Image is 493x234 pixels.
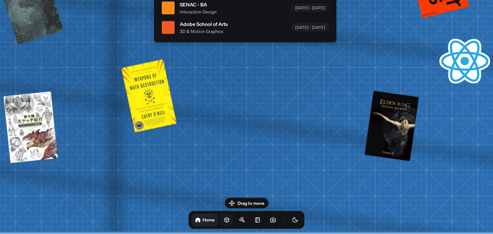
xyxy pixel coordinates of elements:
span: Adobe School of Arts [180,20,228,28]
span: SENAC - BA [180,1,217,8]
div: [DATE] - [DATE] [292,23,329,31]
h1: Home [203,217,215,223]
span: 3D & Motion Graphics [180,28,228,35]
div: [DATE] - [DATE] [292,4,329,12]
a: Home [192,213,218,226]
button: Toggle Theme [289,213,302,226]
span: Interaction Design [180,8,217,15]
